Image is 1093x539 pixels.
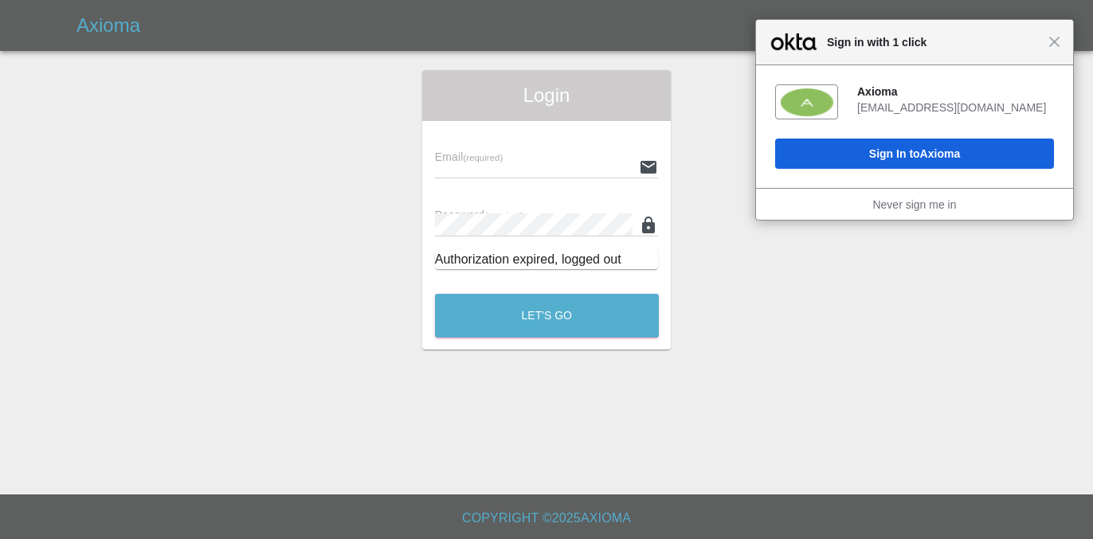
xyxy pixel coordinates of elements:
h6: Copyright © 2025 Axioma [13,507,1080,529]
span: Axioma [920,147,961,160]
div: [EMAIL_ADDRESS][DOMAIN_NAME] [857,100,1054,115]
span: Login [435,83,659,108]
button: Sign In toAxioma [775,139,1054,169]
span: Email [435,150,503,163]
a: Never sign me in [872,198,956,211]
span: Close [1048,36,1060,48]
a: Login [1023,13,1074,37]
div: Authorization expired, logged out [435,250,659,269]
span: Password [435,209,524,221]
h5: Axioma [76,13,140,38]
small: (required) [463,153,503,162]
div: Axioma [857,84,1054,99]
img: fs0b0w6k0vZhXWMPP357 [781,88,833,116]
small: (required) [484,211,524,221]
span: Sign in with 1 click [819,33,1048,52]
button: Let's Go [435,294,659,338]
